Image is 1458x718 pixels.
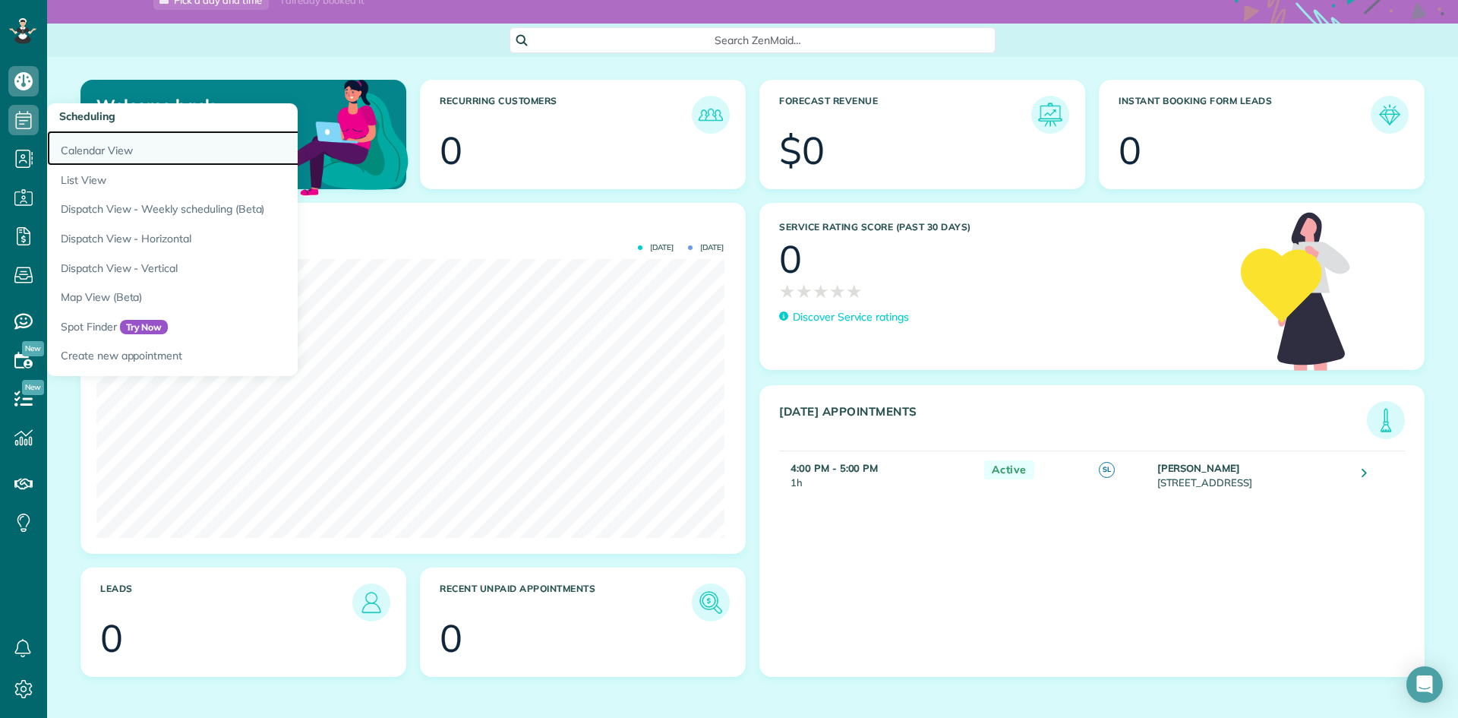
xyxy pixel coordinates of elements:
div: 0 [440,619,462,657]
a: Spot FinderTry Now [47,312,427,342]
span: [DATE] [688,244,724,251]
h3: Actual Revenue this month [100,223,730,236]
div: 0 [1119,131,1141,169]
h3: Recent unpaid appointments [440,584,692,622]
span: Try Now [120,320,169,335]
span: ★ [813,278,829,305]
span: ★ [796,278,813,305]
div: Open Intercom Messenger [1406,666,1443,703]
p: Welcome back, [PERSON_NAME]! [96,96,302,136]
span: Active [984,460,1034,479]
a: Map View (Beta) [47,283,427,312]
span: SL [1099,462,1115,478]
img: icon_recurring_customers-cf858462ba22bcd05b5a5880d41d6543d210077de5bb9ebc9590e49fd87d84ed.png [696,100,726,130]
p: Discover Service ratings [793,309,909,325]
a: Dispatch View - Vertical [47,254,427,283]
a: List View [47,166,427,195]
strong: 4:00 PM - 5:00 PM [791,462,878,474]
div: 0 [779,240,802,278]
td: [STREET_ADDRESS] [1153,451,1351,498]
img: dashboard_welcome-42a62b7d889689a78055ac9021e634bf52bae3f8056760290aed330b23ab8690.png [264,62,412,210]
strong: [PERSON_NAME] [1157,462,1241,474]
span: Scheduling [59,109,115,123]
span: New [22,341,44,356]
img: icon_leads-1bed01f49abd5b7fead27621c3d59655bb73ed531f8eeb49469d10e621d6b896.png [356,587,387,618]
h3: [DATE] Appointments [779,405,1367,439]
h3: Leads [100,584,352,622]
span: ★ [829,278,846,305]
h3: Recurring Customers [440,96,692,134]
span: [DATE] [638,244,674,251]
img: icon_forecast_revenue-8c13a41c7ed35a8dcfafea3cbb826a0462acb37728057bba2d056411b612bbbe.png [1035,100,1065,130]
a: Dispatch View - Horizontal [47,224,427,254]
span: ★ [846,278,863,305]
a: Calendar View [47,131,427,166]
img: icon_form_leads-04211a6a04a5b2264e4ee56bc0799ec3eb69b7e499cbb523a139df1d13a81ae0.png [1374,100,1405,130]
a: Create new appointment [47,341,427,376]
td: 1h [779,451,977,498]
img: icon_todays_appointments-901f7ab196bb0bea1936b74009e4eb5ffbc2d2711fa7634e0d609ed5ef32b18b.png [1371,405,1401,435]
img: icon_unpaid_appointments-47b8ce3997adf2238b356f14209ab4cced10bd1f174958f3ca8f1d0dd7fffeee.png [696,587,726,618]
div: 0 [100,619,123,657]
a: Dispatch View - Weekly scheduling (Beta) [47,195,427,224]
h3: Service Rating score (past 30 days) [779,222,1226,232]
span: New [22,380,44,395]
h3: Instant Booking Form Leads [1119,96,1371,134]
div: 0 [440,131,462,169]
div: $0 [779,131,825,169]
h3: Forecast Revenue [779,96,1031,134]
a: Discover Service ratings [779,309,909,325]
span: ★ [779,278,796,305]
